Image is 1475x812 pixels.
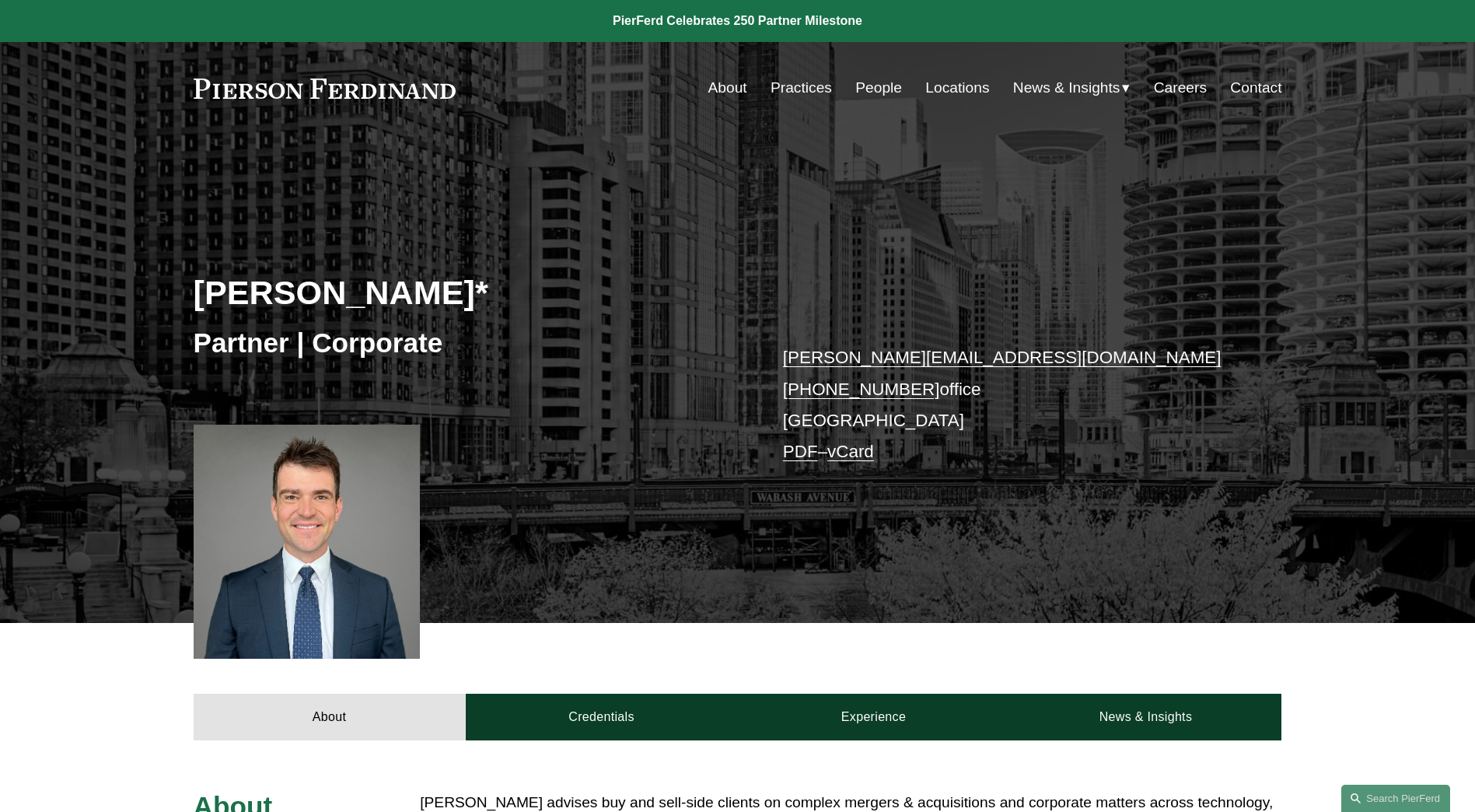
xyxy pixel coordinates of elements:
a: [PERSON_NAME][EMAIL_ADDRESS][DOMAIN_NAME] [783,348,1222,367]
a: [PHONE_NUMBER] [783,380,940,399]
a: News & Insights [1009,694,1281,740]
h3: Partner | Corporate [194,326,738,360]
span: News & Insights [1013,75,1120,102]
a: About [708,73,747,103]
a: Contact [1230,73,1281,103]
a: Careers [1154,73,1207,103]
a: Experience [738,694,1010,740]
a: vCard [827,442,874,461]
a: Credentials [466,694,738,740]
p: office [GEOGRAPHIC_DATA] – [783,342,1236,467]
a: People [855,73,902,103]
a: Practices [771,73,832,103]
h2: [PERSON_NAME]* [194,272,738,313]
a: folder dropdown [1013,73,1131,103]
a: Search this site [1341,785,1450,812]
a: Locations [925,73,989,103]
a: PDF [783,442,818,461]
a: About [194,694,466,740]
